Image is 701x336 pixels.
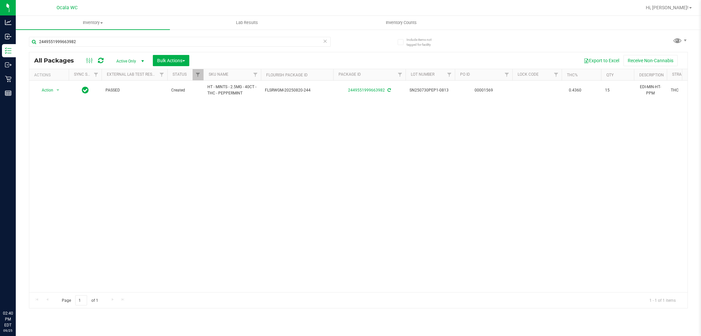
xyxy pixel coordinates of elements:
[171,87,199,93] span: Created
[16,20,170,26] span: Inventory
[638,83,663,97] div: EDI-MIN-HT-PPM
[5,47,12,54] inline-svg: Inventory
[54,86,62,95] span: select
[323,37,328,45] span: Clear
[444,69,455,80] a: Filter
[266,73,308,77] a: Flourish Package ID
[156,69,167,80] a: Filter
[605,87,630,93] span: 15
[5,62,12,68] inline-svg: Outbound
[646,5,689,10] span: Hi, [PERSON_NAME]!
[82,86,89,95] span: In Sync
[207,84,257,96] span: HT - MINTS - 2.5MG - 40CT - THC - PEPPERMINT
[551,69,562,80] a: Filter
[339,72,361,77] a: Package ID
[5,19,12,26] inline-svg: Analytics
[672,72,686,77] a: Strain
[623,55,678,66] button: Receive Non-Cannabis
[566,86,585,95] span: 0.4360
[227,20,267,26] span: Lab Results
[173,72,187,77] a: Status
[74,72,99,77] a: Sync Status
[153,55,189,66] button: Bulk Actions
[209,72,228,77] a: SKU Name
[56,295,104,305] span: Page of 1
[502,69,512,80] a: Filter
[16,16,170,30] a: Inventory
[91,69,102,80] a: Filter
[250,69,261,80] a: Filter
[36,86,54,95] span: Action
[3,310,13,328] p: 02:40 PM EDT
[407,37,439,47] span: Include items not tagged for facility
[5,90,12,96] inline-svg: Reports
[386,88,391,92] span: Sync from Compliance System
[324,16,478,30] a: Inventory Counts
[5,76,12,82] inline-svg: Retail
[518,72,539,77] a: Lock Code
[107,72,158,77] a: External Lab Test Result
[265,87,329,93] span: FLSRWGM-20250820-244
[475,88,493,92] a: 00001569
[639,73,664,77] a: Description
[395,69,406,80] a: Filter
[377,20,426,26] span: Inventory Counts
[193,69,203,80] a: Filter
[7,283,26,303] iframe: Resource center
[157,58,185,63] span: Bulk Actions
[644,295,681,305] span: 1 - 1 of 1 items
[170,16,324,30] a: Lab Results
[5,33,12,40] inline-svg: Inbound
[75,295,87,305] input: 1
[606,73,614,77] a: Qty
[34,57,81,64] span: All Packages
[34,73,66,77] div: Actions
[409,87,451,93] span: SN250730PEP1-0813
[348,88,385,92] a: 2449551999663982
[29,37,331,47] input: Search Package ID, Item Name, SKU, Lot or Part Number...
[3,328,13,333] p: 09/25
[411,72,434,77] a: Lot Number
[567,73,578,77] a: THC%
[460,72,470,77] a: PO ID
[57,5,78,11] span: Ocala WC
[105,87,163,93] span: PASSED
[579,55,623,66] button: Export to Excel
